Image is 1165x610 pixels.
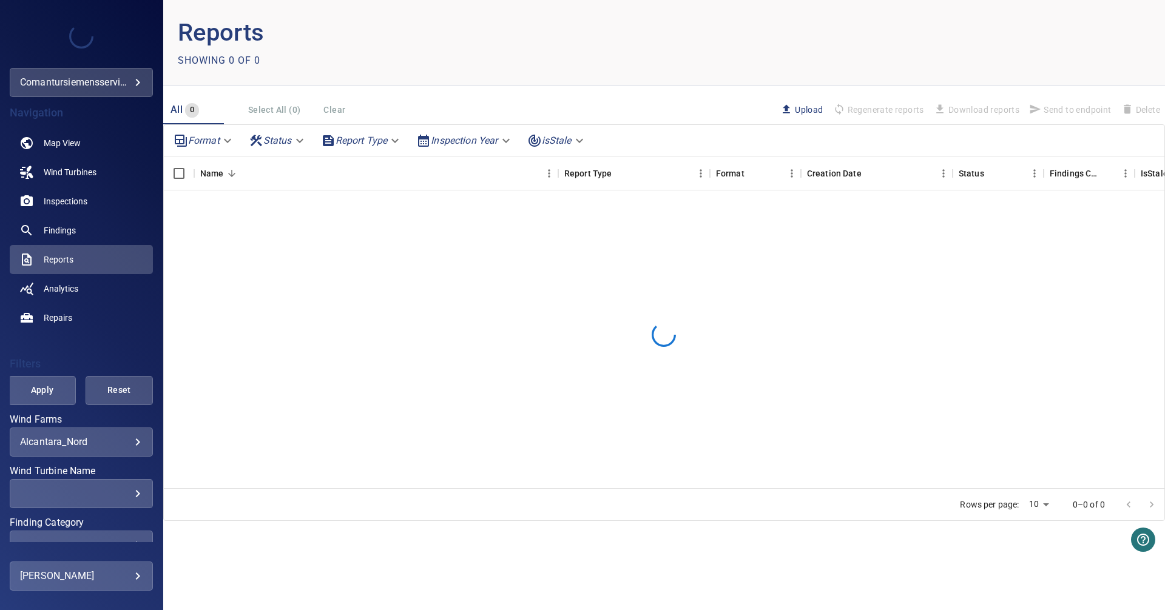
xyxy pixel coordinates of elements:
p: 0–0 of 0 [1073,498,1105,511]
button: Sort [862,165,879,182]
em: Format [188,135,220,146]
span: Repairs [44,312,72,324]
div: comantursiemensserviceitaly [20,73,143,92]
div: Format [169,130,239,151]
em: Report Type [336,135,388,146]
button: Sort [745,165,761,182]
em: Inspection Year [431,135,498,146]
span: Upload [780,103,823,116]
button: Sort [612,165,629,182]
h4: Navigation [10,107,153,119]
h4: Filters [10,358,153,370]
div: Status [959,156,984,190]
button: Menu [783,164,801,183]
button: Menu [540,164,558,183]
em: isStale [542,135,572,146]
div: Format [716,156,745,190]
span: Reset [101,383,138,398]
p: Reports [178,15,664,51]
div: [PERSON_NAME] [20,566,143,586]
div: Wind Turbine Name [10,479,153,508]
button: Upload [775,99,828,120]
div: Report Type [558,156,710,190]
div: comantursiemensserviceitaly [10,68,153,97]
span: Apply [24,383,61,398]
span: Analytics [44,283,78,295]
label: Finding Category [10,518,153,528]
div: Alcantara_Nord [20,436,143,447]
div: isStale [522,130,591,151]
div: Wind Farms [10,427,153,457]
div: Inspection Year [411,130,517,151]
button: Menu [1116,164,1135,183]
span: Reports [44,253,73,266]
div: Status [953,156,1044,190]
div: Name [200,156,224,190]
nav: pagination navigation [1117,495,1163,514]
span: All [171,104,183,115]
button: Sort [223,165,240,182]
button: Reset [86,376,153,405]
button: Menu [1025,164,1044,183]
a: map noActive [10,129,153,158]
button: Menu [692,164,710,183]
div: Report Type [316,130,407,151]
a: repairs noActive [10,303,153,332]
div: 10 [1024,495,1053,513]
a: analytics noActive [10,274,153,303]
button: Sort [984,165,1001,182]
a: windturbines noActive [10,158,153,187]
div: Name [194,156,558,190]
button: Sort [1099,165,1116,182]
span: 0 [185,103,199,117]
div: Status [244,130,311,151]
div: Finding Category [10,531,153,560]
p: Showing 0 of 0 [178,53,260,68]
p: Rows per page: [960,498,1019,511]
div: Findings Count [1044,156,1135,190]
a: findings noActive [10,216,153,245]
div: Creation Date [801,156,953,190]
span: Wind Turbines [44,166,96,178]
div: Report Type [564,156,612,190]
label: Wind Turbine Name [10,466,153,476]
div: Findings Count [1050,156,1099,190]
div: Creation Date [807,156,862,190]
button: Apply [8,376,76,405]
span: Inspections [44,195,87,207]
a: inspections noActive [10,187,153,216]
span: Findings [44,224,76,236]
div: Format [710,156,801,190]
label: Wind Farms [10,415,153,424]
span: Map View [44,137,81,149]
button: Menu [934,164,953,183]
a: reports active [10,245,153,274]
em: Status [263,135,292,146]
